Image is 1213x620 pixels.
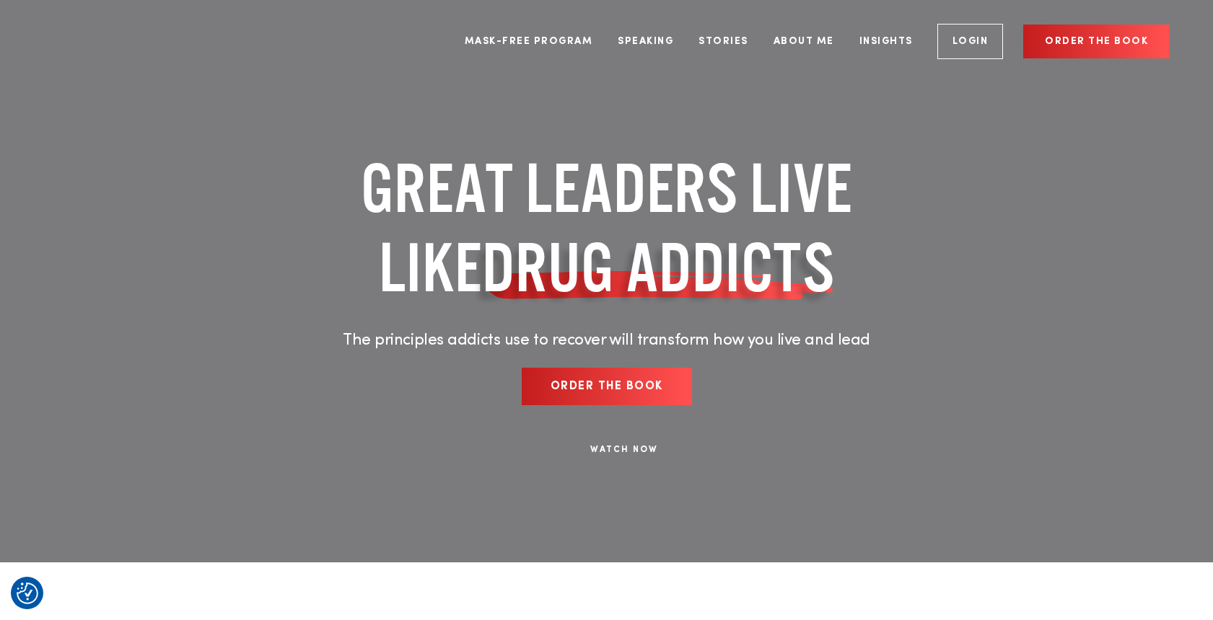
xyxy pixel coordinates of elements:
a: Order the book [522,368,692,405]
h1: GREAT LEADERS LIVE LIKE [271,149,942,307]
a: WATCH NOW [590,446,658,454]
img: Revisit consent button [17,583,38,604]
img: Play [534,427,579,471]
a: Insights [849,14,924,68]
span: DRUG ADDICTS [482,228,835,307]
span: The principles addicts use to recover will transform how you live and lead [343,332,870,348]
span: Order the book [551,381,663,392]
button: Consent Preferences [17,583,38,604]
a: Order the book [1023,25,1170,58]
div: Find Your Secret Weapon [178,580,444,602]
a: Login [937,24,1004,59]
div: Remove The Need to Impress [473,580,740,602]
a: Stories [688,14,759,68]
a: Company Logo Company Logo [43,27,130,56]
div: Thrive in Work and Life [769,580,1036,602]
a: Speaking [607,14,684,68]
a: About Me [763,14,845,68]
a: Mask-Free Program [454,14,604,68]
